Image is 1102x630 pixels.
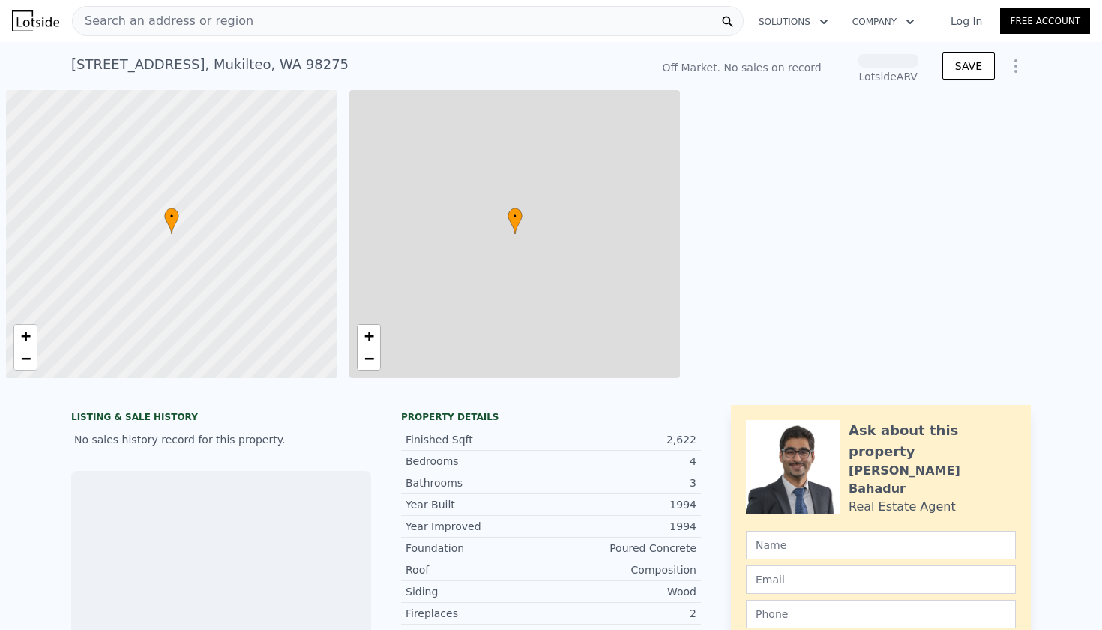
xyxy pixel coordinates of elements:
div: • [164,208,179,234]
div: Fireplaces [406,606,551,621]
div: Roof [406,562,551,577]
div: Siding [406,584,551,599]
a: Zoom in [14,325,37,347]
a: Zoom in [358,325,380,347]
div: Off Market. No sales on record [662,60,821,75]
span: − [21,349,31,367]
div: No sales history record for this property. [71,426,371,453]
span: + [21,326,31,345]
div: Real Estate Agent [849,498,956,516]
div: Ask about this property [849,420,1016,462]
img: Lotside [12,10,59,31]
div: 3 [551,475,696,490]
div: 4 [551,454,696,469]
input: Name [746,531,1016,559]
div: Finished Sqft [406,432,551,447]
div: 2 [551,606,696,621]
span: • [164,210,179,223]
div: Year Built [406,497,551,512]
div: 1994 [551,519,696,534]
div: Foundation [406,541,551,556]
span: Search an address or region [73,12,253,30]
button: SAVE [942,52,995,79]
div: Bedrooms [406,454,551,469]
div: Bathrooms [406,475,551,490]
div: • [508,208,523,234]
div: 1994 [551,497,696,512]
div: Lotside ARV [858,69,918,84]
a: Zoom out [14,347,37,370]
button: Show Options [1001,51,1031,81]
div: Composition [551,562,696,577]
button: Solutions [747,8,840,35]
div: Property details [401,411,701,423]
span: + [364,326,373,345]
a: Log In [933,13,1000,28]
button: Company [840,8,927,35]
div: 2,622 [551,432,696,447]
div: [STREET_ADDRESS] , Mukilteo , WA 98275 [71,54,349,75]
div: Year Improved [406,519,551,534]
span: − [364,349,373,367]
div: [PERSON_NAME] Bahadur [849,462,1016,498]
div: Poured Concrete [551,541,696,556]
input: Phone [746,600,1016,628]
a: Zoom out [358,347,380,370]
a: Free Account [1000,8,1090,34]
span: • [508,210,523,223]
div: LISTING & SALE HISTORY [71,411,371,426]
input: Email [746,565,1016,594]
div: Wood [551,584,696,599]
